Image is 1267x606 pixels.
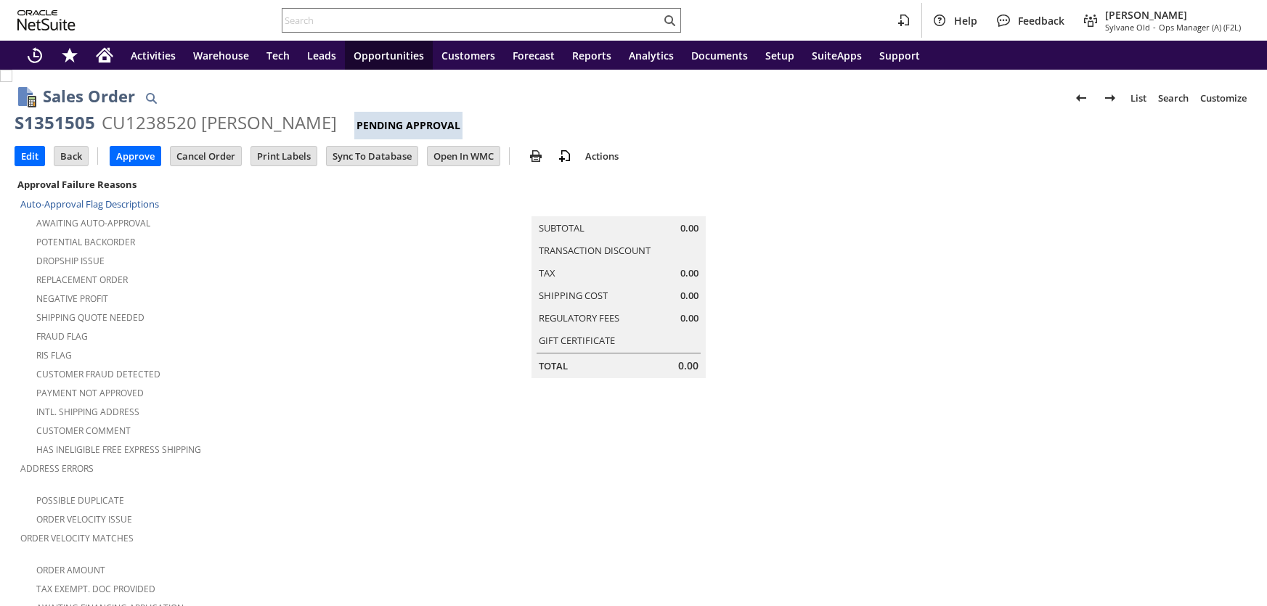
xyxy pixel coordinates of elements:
h1: Sales Order [43,84,135,108]
input: Edit [15,147,44,165]
input: Cancel Order [171,147,241,165]
input: Approve [110,147,160,165]
span: Leads [307,49,336,62]
a: Dropship Issue [36,255,105,267]
a: Leads [298,41,345,70]
span: Activities [131,49,176,62]
a: Payment not approved [36,387,144,399]
div: Pending Approval [354,112,463,139]
span: Ops Manager (A) (F2L) [1159,22,1241,33]
span: - [1153,22,1156,33]
a: Regulatory Fees [539,311,619,324]
span: 0.00 [680,311,698,325]
a: Gift Certificate [539,334,615,347]
span: Sylvane Old [1105,22,1150,33]
a: SuiteApps [803,41,871,70]
a: Replacement Order [36,274,128,286]
a: Intl. Shipping Address [36,406,139,418]
a: Has Ineligible Free Express Shipping [36,443,201,456]
img: add-record.svg [556,147,574,165]
img: Next [1101,89,1119,107]
span: [PERSON_NAME] [1105,8,1241,22]
a: Address Errors [20,462,94,475]
span: Feedback [1018,14,1064,28]
a: List [1125,86,1152,110]
span: 0.00 [680,266,698,280]
span: Setup [765,49,794,62]
img: print.svg [527,147,545,165]
div: Approval Failure Reasons [15,175,421,194]
a: Auto-Approval Flag Descriptions [20,197,159,210]
a: Fraud Flag [36,330,88,343]
svg: Shortcuts [61,46,78,64]
a: Tax Exempt. Doc Provided [36,583,155,595]
a: Awaiting Auto-Approval [36,217,150,229]
a: Recent Records [17,41,52,70]
svg: logo [17,10,76,30]
a: Shipping Cost [539,289,608,302]
span: Opportunities [354,49,424,62]
a: Opportunities [345,41,433,70]
a: Customers [433,41,504,70]
svg: Search [661,12,678,29]
a: Actions [579,150,624,163]
a: Search [1152,86,1194,110]
svg: Home [96,46,113,64]
a: Transaction Discount [539,244,651,257]
a: Setup [757,41,803,70]
a: Reports [563,41,620,70]
input: Open In WMC [428,147,500,165]
svg: Recent Records [26,46,44,64]
img: Quick Find [142,89,160,107]
span: Support [879,49,920,62]
a: Possible Duplicate [36,494,124,507]
a: Tax [539,266,555,279]
span: SuiteApps [812,49,862,62]
span: Help [954,14,977,28]
a: Order Velocity Matches [20,532,134,544]
span: Tech [266,49,290,62]
span: 0.00 [678,359,698,373]
img: Previous [1072,89,1090,107]
caption: Summary [531,193,706,216]
a: Subtotal [539,221,584,234]
span: Customers [441,49,495,62]
a: Customer Comment [36,425,131,437]
a: Potential Backorder [36,236,135,248]
span: 0.00 [680,289,698,303]
a: Documents [683,41,757,70]
input: Print Labels [251,147,317,165]
span: 0.00 [680,221,698,235]
a: Order Amount [36,564,105,576]
input: Sync To Database [327,147,417,165]
span: Warehouse [193,49,249,62]
a: Negative Profit [36,292,108,305]
div: Shortcuts [52,41,87,70]
a: Tech [258,41,298,70]
a: Customize [1194,86,1252,110]
input: Search [282,12,661,29]
span: Documents [691,49,748,62]
span: Forecast [513,49,555,62]
span: Analytics [629,49,674,62]
a: Order Velocity Issue [36,513,132,525]
a: Support [871,41,929,70]
a: Analytics [620,41,683,70]
a: Home [87,41,122,70]
span: Reports [572,49,611,62]
a: RIS flag [36,349,72,361]
a: Warehouse [184,41,258,70]
a: Forecast [504,41,563,70]
a: Activities [122,41,184,70]
a: Total [539,359,568,372]
div: CU1238520 [PERSON_NAME] [102,111,337,134]
a: Customer Fraud Detected [36,368,160,380]
input: Back [54,147,88,165]
div: S1351505 [15,111,95,134]
a: Shipping Quote Needed [36,311,144,324]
